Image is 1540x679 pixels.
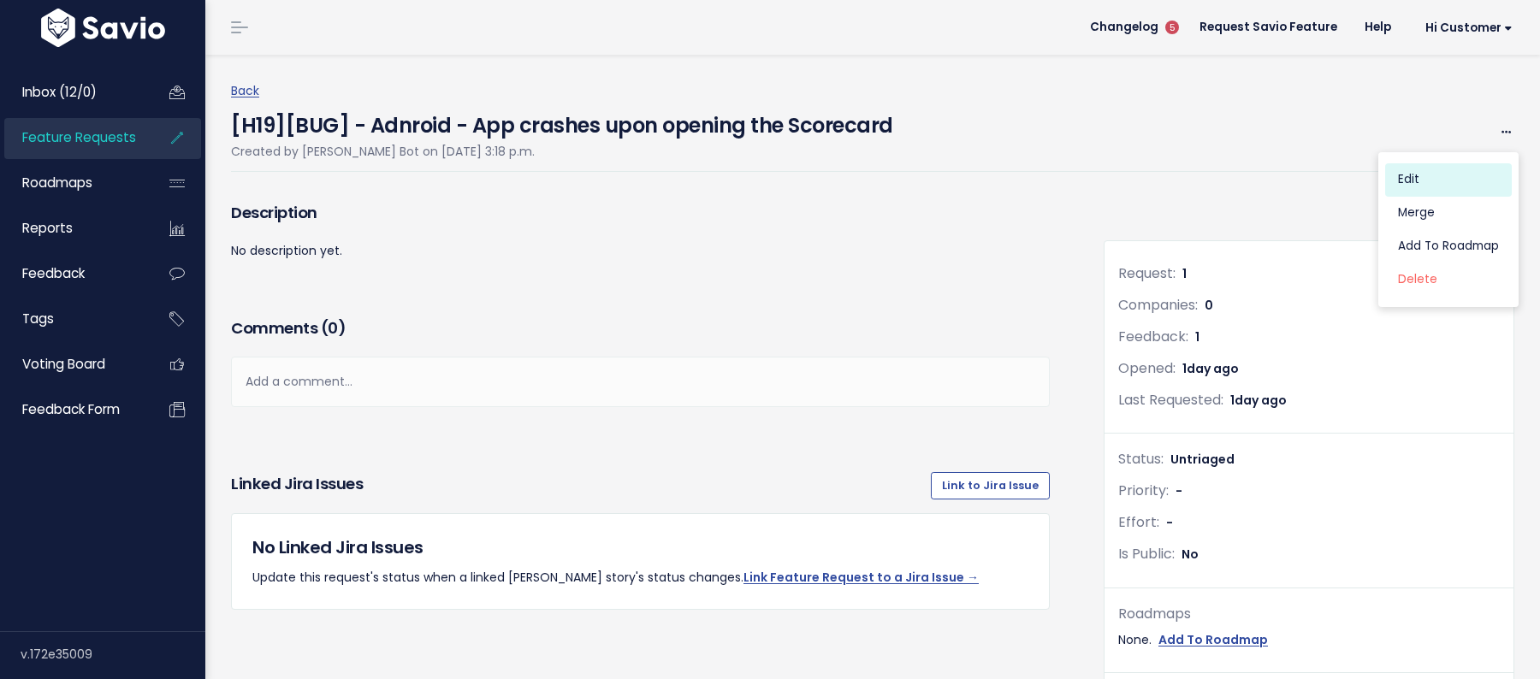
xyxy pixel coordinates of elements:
[4,345,142,384] a: Voting Board
[1182,546,1199,563] span: No
[37,9,169,47] img: logo-white.9d6f32f41409.svg
[1118,602,1500,627] div: Roadmaps
[1118,629,1500,651] div: None.
[252,567,1028,588] p: Update this request's status when a linked [PERSON_NAME] story's status changes.
[1186,15,1351,40] a: Request Savio Feature
[1385,263,1512,297] a: Delete
[252,534,1028,560] h5: No Linked Jira Issues
[231,472,363,499] h3: Linked Jira issues
[328,317,338,339] span: 0
[1118,449,1164,469] span: Status:
[22,219,73,237] span: Reports
[1118,544,1175,564] span: Is Public:
[1405,15,1526,41] a: Hi Customer
[1176,482,1182,499] span: -
[743,569,979,586] a: Link Feature Request to a Jira Issue →
[231,82,259,99] a: Back
[1385,197,1512,230] a: Merge
[931,472,1050,499] a: Link to Jira Issue
[1170,451,1235,468] span: Untriaged
[1118,390,1223,410] span: Last Requested:
[22,310,54,328] span: Tags
[4,390,142,429] a: Feedback form
[22,264,85,282] span: Feedback
[4,299,142,339] a: Tags
[1182,360,1239,377] span: 1
[231,201,1050,225] h3: Description
[4,254,142,293] a: Feedback
[1425,21,1513,34] span: Hi Customer
[22,400,120,418] span: Feedback form
[1118,481,1169,500] span: Priority:
[1158,629,1268,651] a: Add To Roadmap
[1205,297,1213,314] span: 0
[22,174,92,192] span: Roadmaps
[1187,360,1239,377] span: day ago
[231,143,535,160] span: Created by [PERSON_NAME] Bot on [DATE] 3:18 p.m.
[1385,230,1512,263] a: Add to Roadmap
[22,83,97,101] span: Inbox (12/0)
[1165,21,1179,34] span: 5
[1235,392,1287,409] span: day ago
[231,240,1050,262] p: No description yet.
[1090,21,1158,33] span: Changelog
[1118,295,1198,315] span: Companies:
[1118,263,1176,283] span: Request:
[1118,327,1188,346] span: Feedback:
[1195,328,1199,345] span: 1
[4,209,142,248] a: Reports
[231,316,1050,340] h3: Comments ( )
[4,118,142,157] a: Feature Requests
[21,632,205,676] div: v.172e35009
[1166,514,1173,531] span: -
[22,128,136,146] span: Feature Requests
[4,73,142,112] a: Inbox (12/0)
[1230,392,1287,409] span: 1
[22,355,105,373] span: Voting Board
[1385,163,1512,197] a: Edit
[231,102,893,141] h4: [H19][BUG] - Adnroid - App crashes upon opening the Scorecard
[1182,265,1187,282] span: 1
[1351,15,1405,40] a: Help
[231,357,1050,407] div: Add a comment...
[4,163,142,203] a: Roadmaps
[1118,358,1176,378] span: Opened:
[1118,512,1159,532] span: Effort:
